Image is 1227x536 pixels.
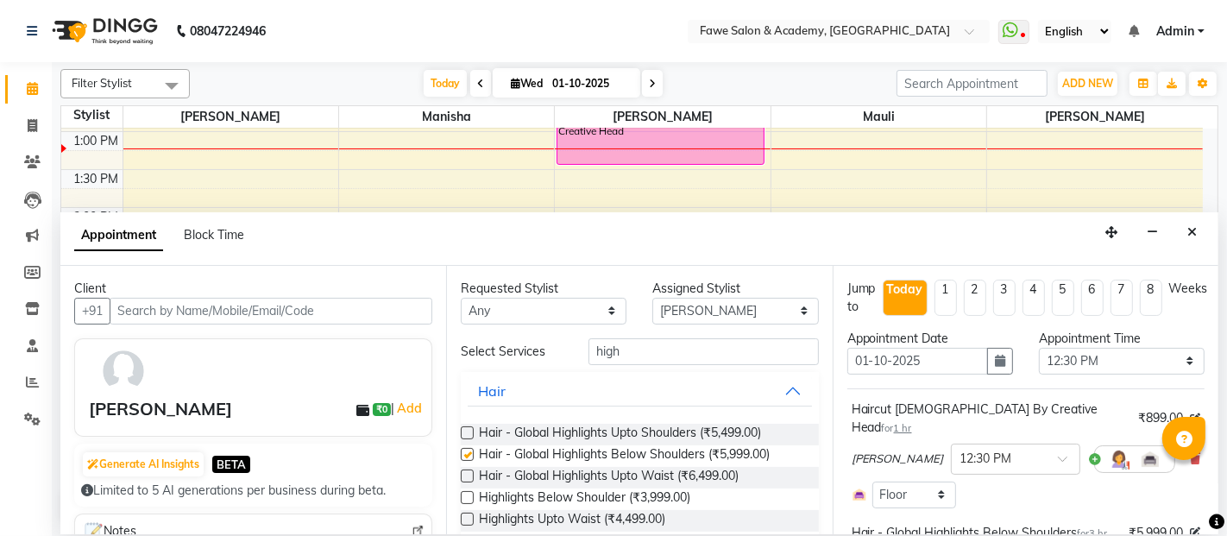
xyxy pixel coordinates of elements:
[852,451,944,468] span: [PERSON_NAME]
[1140,449,1161,470] img: Interior.png
[547,71,633,97] input: 2025-10-01
[424,70,467,97] span: Today
[588,338,818,365] input: Search by service name
[987,106,1203,128] span: [PERSON_NAME]
[1169,280,1208,298] div: Weeks
[1156,22,1194,41] span: Admin
[847,280,876,316] div: Jump to
[71,170,123,188] div: 1:30 PM
[71,132,123,150] div: 1:00 PM
[190,7,266,55] b: 08047224946
[479,489,690,510] span: Highlights Below Shoulder (₹3,999.00)
[1052,280,1074,316] li: 5
[1058,72,1117,96] button: ADD NEW
[1190,413,1200,424] i: Edit price
[461,280,626,298] div: Requested Stylist
[652,280,818,298] div: Assigned Stylist
[89,396,232,422] div: [PERSON_NAME]
[882,422,912,434] small: for
[887,281,923,299] div: Today
[934,280,957,316] li: 1
[897,70,1048,97] input: Search Appointment
[373,403,391,417] span: ₹0
[339,106,554,128] span: Manisha
[44,7,162,55] img: logo
[394,398,425,419] a: Add
[1140,280,1162,316] li: 8
[81,482,425,500] div: Limited to 5 AI generations per business during beta.
[1180,219,1205,246] button: Close
[391,398,425,419] span: |
[555,106,770,128] span: [PERSON_NAME]
[1022,280,1045,316] li: 4
[852,487,867,502] img: Interior.png
[479,510,665,532] span: Highlights Upto Waist (₹4,499.00)
[74,298,110,325] button: +91
[771,106,986,128] span: Mauli
[212,456,250,472] span: BETA
[847,348,988,375] input: yyyy-mm-dd
[448,343,576,361] div: Select Services
[507,77,547,90] span: Wed
[993,280,1016,316] li: 3
[72,76,132,90] span: Filter Stylist
[61,106,123,124] div: Stylist
[894,422,912,434] span: 1 hr
[1109,449,1129,470] img: Hairdresser.png
[847,330,1013,348] div: Appointment Date
[83,452,204,476] button: Generate AI Insights
[71,208,123,226] div: 2:00 PM
[479,467,739,489] span: Hair - Global Highlights Upto Waist (₹6,499.00)
[479,445,770,467] span: Hair - Global Highlights Below Shoulders (₹5,999.00)
[98,346,148,396] img: avatar
[479,424,761,445] span: Hair - Global Highlights Upto Shoulders (₹5,499.00)
[74,220,163,251] span: Appointment
[1111,280,1133,316] li: 7
[1039,330,1205,348] div: Appointment Time
[1138,409,1183,427] span: ₹899.00
[468,375,811,407] button: Hair
[1062,77,1113,90] span: ADD NEW
[964,280,986,316] li: 2
[478,381,506,401] div: Hair
[1081,280,1104,316] li: 6
[74,280,432,298] div: Client
[123,106,338,128] span: [PERSON_NAME]
[184,227,244,243] span: Block Time
[852,400,1131,437] div: Haircut [DEMOGRAPHIC_DATA] By Creative Head
[110,298,432,325] input: Search by Name/Mobile/Email/Code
